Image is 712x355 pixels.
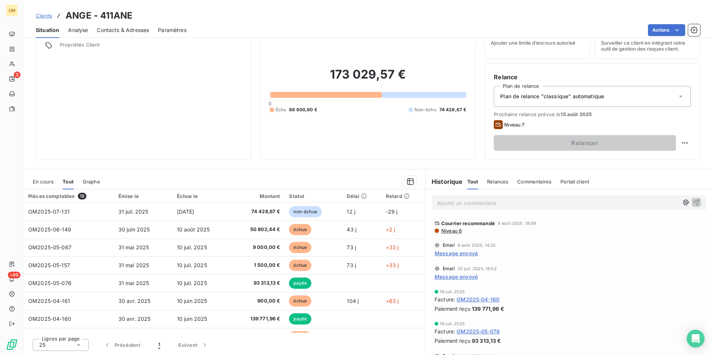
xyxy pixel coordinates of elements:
span: OM2025-04-160 [28,316,71,322]
span: échue [289,242,311,253]
span: Non-échu [414,106,436,113]
span: Graphe [83,179,100,185]
span: 10 juin 2025 [177,316,207,322]
div: Montant [235,193,280,199]
span: OM2025-05-067 [28,244,71,250]
span: payée [289,278,311,289]
span: Relances [487,179,508,185]
span: 10 août 2025 [177,226,210,233]
h2: 173 029,57 € [270,67,467,89]
span: 31 mai 2025 [118,280,149,286]
span: Analyse [68,26,88,34]
span: Paiement reçu [435,305,470,313]
span: 1 [158,341,160,349]
span: Paiement reçu [435,337,470,345]
span: 139 771,96 € [235,315,280,323]
span: 25 [39,341,45,349]
span: Contacts & Adresses [97,26,149,34]
span: 30 juin 2025 [118,226,150,233]
span: Message envoyé [435,249,478,257]
span: Message envoyé [435,273,478,281]
span: Plan de relance "classique" automatique [500,93,604,100]
span: Échu [276,106,286,113]
span: 10 juil. 2025 [177,262,207,268]
span: OM2025-06-149 [28,226,71,233]
span: Niveau 7 [504,122,524,128]
span: 10 juil. 2025 [177,244,207,250]
span: OM2025-05-076 [457,327,500,335]
button: 1 [149,337,169,353]
button: Relancer [494,135,676,151]
span: OM2025-05-157 [28,262,70,268]
button: Suivant [169,337,217,353]
span: Propriétés Client [60,42,242,52]
span: En cours [33,179,54,185]
span: 104 j [347,298,359,304]
span: [DATE] [177,208,194,215]
span: Niveau 6 [441,228,462,234]
a: Clients [36,12,52,19]
span: 0 [268,100,271,106]
span: 1 500,00 € [235,262,280,269]
div: OM [6,4,18,16]
span: 900,00 € [235,297,280,305]
span: +33 j [386,262,399,268]
span: 18 juil. 2025 [440,290,465,294]
button: Actions [648,24,685,36]
span: 73 j [347,262,356,268]
span: 10 juil. 2025 [177,280,207,286]
span: Tout [467,179,479,185]
span: 139 771,96 € [472,305,504,313]
span: +33 j [386,244,399,250]
span: Paramètres [158,26,187,34]
span: payée [289,313,311,324]
div: Échue le [177,193,226,199]
div: Émise le [118,193,168,199]
span: Email [443,243,455,247]
span: 31 mai 2025 [118,244,149,250]
span: +63 j [386,298,399,304]
span: Facture : [435,295,455,303]
span: échue [289,295,311,307]
span: +2 j [386,226,395,233]
span: +99 [8,272,20,278]
span: 10 juin 2025 [177,298,207,304]
span: OM2025-07-131 [28,208,70,215]
span: Email [443,266,455,271]
button: Précédent [95,337,149,353]
img: Logo LeanPay [6,339,18,351]
a: 3 [6,73,18,85]
span: Prochaine relance prévue le [494,111,691,117]
span: 15 août 2025 [560,111,592,117]
span: Clients [36,13,52,19]
span: 9 000,00 € [235,244,280,251]
span: 18 [78,193,86,199]
span: Situation [36,26,59,34]
span: Surveiller ce client en intégrant votre outil de gestion des risques client. [601,40,694,52]
div: Délai [347,193,376,199]
h6: Relance [494,73,691,81]
span: 98 600,90 € [289,106,317,113]
span: Facture : [435,327,455,335]
span: -29 j [386,208,398,215]
h3: ANGE - 411ANE [66,9,133,22]
span: échue [289,260,311,271]
span: 93 313,13 € [472,337,501,345]
span: échue [289,224,311,235]
span: non-échue [289,206,321,217]
span: 25 juil. 2025, 16:52 [458,266,497,271]
span: Commentaires [517,179,552,185]
div: Pièces comptables [28,193,109,199]
span: Courrier recommandé [441,220,495,226]
span: 50 802,44 € [235,226,280,233]
span: Tout [63,179,74,185]
div: Open Intercom Messenger [687,330,705,348]
div: Statut [289,193,338,199]
span: OM2025-04-160 [457,295,499,303]
span: Portail client [560,179,589,185]
span: 30 avr. 2025 [118,316,151,322]
span: 18 juil. 2025 [440,322,465,326]
span: 93 313,13 € [235,279,280,287]
span: OM2025-04-161 [28,298,70,304]
span: 43 j [347,226,356,233]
